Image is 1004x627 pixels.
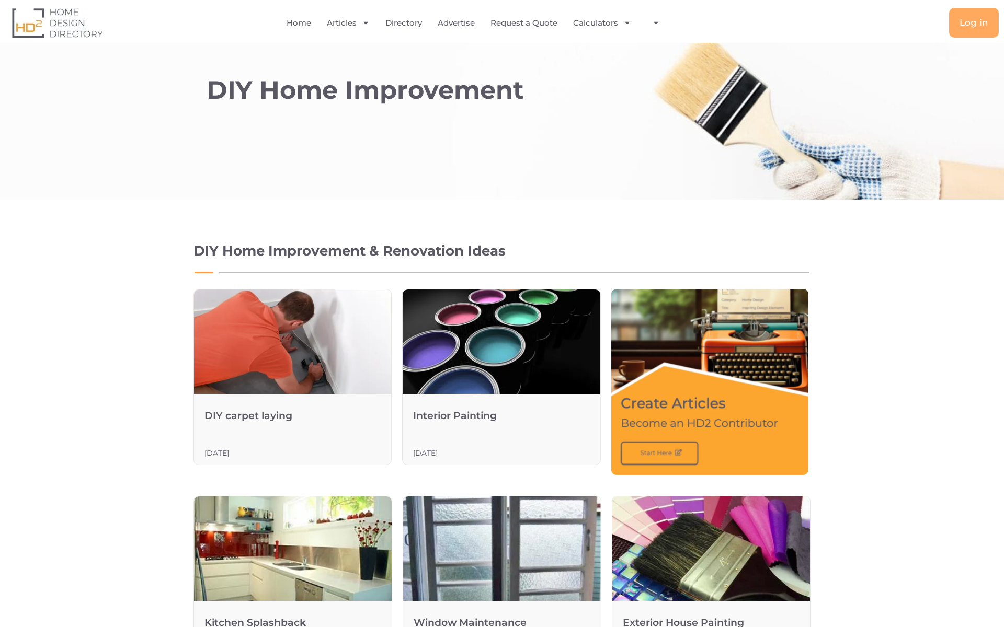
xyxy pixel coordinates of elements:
[611,289,809,475] img: Create Articles
[204,410,292,422] a: DIY carpet laying
[287,11,311,35] a: Home
[949,8,999,38] a: Log in
[413,449,438,457] h3: [DATE]
[573,11,631,35] a: Calculators
[327,11,370,35] a: Articles
[207,74,524,106] h1: DIY Home Improvement
[413,410,497,422] a: Interior Painting
[438,11,475,35] a: Advertise
[204,449,229,457] h3: [DATE]
[204,11,750,35] nav: Menu
[960,18,988,27] span: Log in
[490,11,557,35] a: Request a Quote
[193,241,509,260] h1: DIY Home Improvement & Renovation Ideas
[385,11,422,35] a: Directory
